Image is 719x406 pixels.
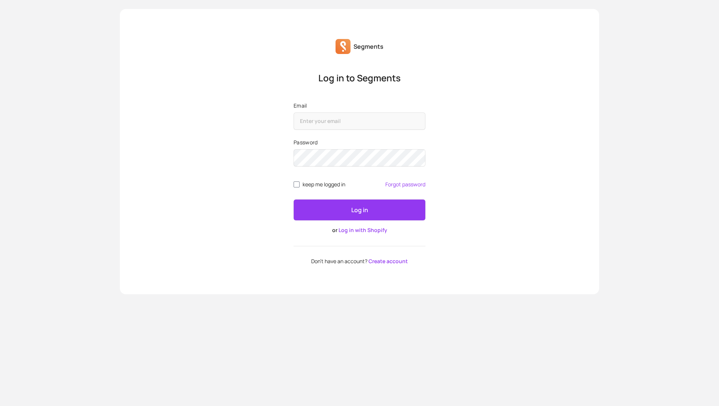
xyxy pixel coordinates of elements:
a: Log in with Shopify [339,226,387,234]
input: remember me [294,181,300,187]
p: Don't have an account? [294,258,425,264]
p: Log in [351,205,368,214]
button: Log in [294,199,425,220]
input: Email [294,112,425,130]
span: keep me logged in [303,181,345,187]
p: Log in to Segments [294,72,425,84]
p: Segments [354,42,383,51]
input: Password [294,149,425,166]
label: Password [294,139,425,146]
a: Create account [368,258,408,265]
label: Email [294,102,425,109]
p: or [294,226,425,234]
a: Forgot password [385,181,425,187]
